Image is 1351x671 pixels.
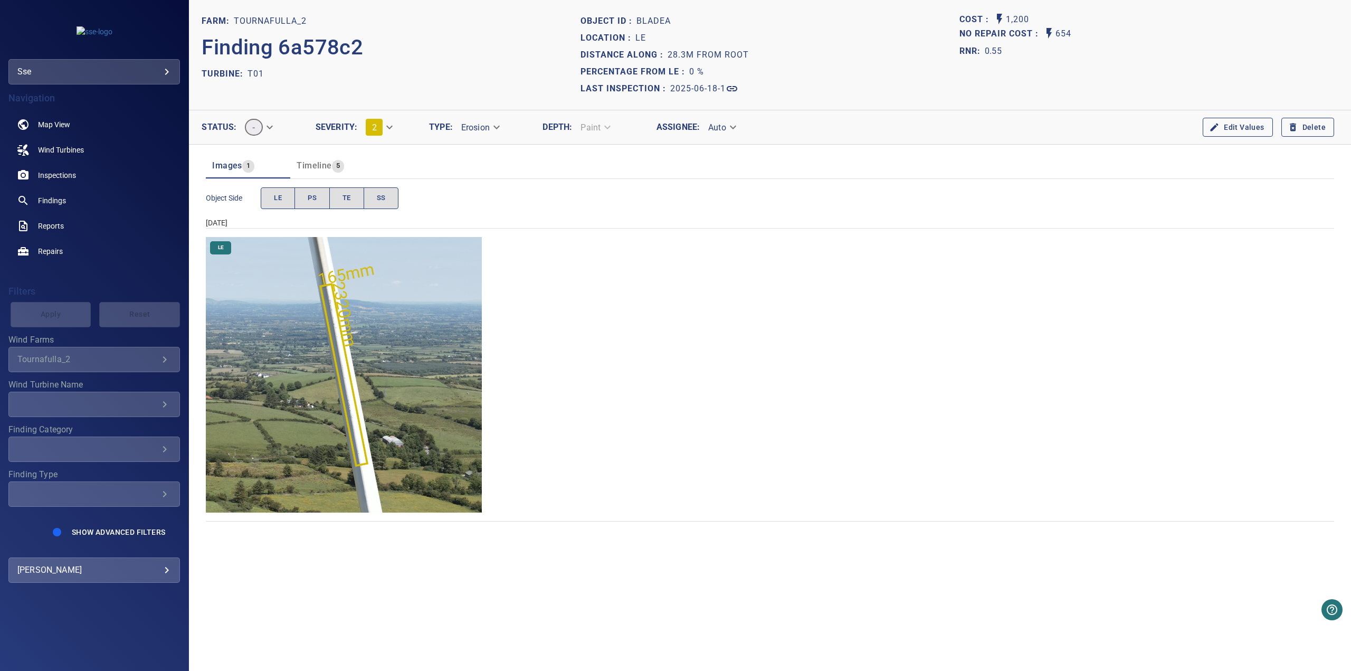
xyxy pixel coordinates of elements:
h1: No Repair Cost : [959,29,1043,39]
span: The base labour and equipment costs to repair the finding. Does not include the loss of productio... [959,13,993,27]
p: 0 % [689,65,704,78]
label: Depth : [543,123,572,131]
span: LE [274,192,282,204]
span: 1 [242,160,254,172]
span: The ratio of the additional incurred cost of repair in 1 year and the cost of repairing today. Fi... [959,43,1002,60]
span: 2 [372,122,377,133]
p: Last Inspection : [581,82,670,95]
label: Severity : [316,123,357,131]
span: Repairs [38,246,63,257]
p: 28.3m from root [668,49,749,61]
div: - [236,115,279,140]
div: Wind Turbine Name [8,392,180,417]
div: [PERSON_NAME] [17,562,171,579]
h1: Cost : [959,15,993,25]
p: bladeA [636,15,671,27]
a: windturbines noActive [8,137,180,163]
div: Finding Type [8,481,180,507]
h4: Filters [8,286,180,297]
div: Paint [572,118,617,137]
button: Show Advanced Filters [65,524,172,541]
label: Status : [202,123,236,131]
div: sse [17,63,171,80]
a: inspections noActive [8,163,180,188]
p: 0.55 [985,45,1002,58]
label: Finding Category [8,426,180,434]
label: Wind Turbine Name [8,381,180,389]
p: LE [635,32,646,44]
label: Assignee : [657,123,700,131]
span: Object Side [206,193,261,203]
p: 1,200 [1006,13,1029,27]
p: Tournafulla_2 [234,15,307,27]
h4: Navigation [8,93,180,103]
div: Wind Farms [8,347,180,372]
button: TE [329,187,364,209]
button: SS [364,187,399,209]
span: TE [342,192,351,204]
span: Map View [38,119,70,130]
svg: Auto Cost [993,13,1006,25]
div: 2 [357,115,399,140]
svg: Auto No Repair Cost [1043,27,1055,40]
label: Finding Type [8,470,180,479]
p: Finding 6a578c2 [202,32,363,63]
p: Object ID : [581,15,636,27]
div: Erosion [453,118,507,137]
p: Location : [581,32,635,44]
span: Show Advanced Filters [72,528,165,536]
div: Tournafulla_2 [17,354,158,364]
a: map noActive [8,112,180,137]
span: Images [212,160,242,171]
label: Type : [429,123,453,131]
span: Inspections [38,170,76,181]
p: Percentage from LE : [581,65,689,78]
div: Auto [700,118,743,137]
img: Tournafulla_2/T01/2025-06-18-1/2025-06-18-3/image104wp111.jpg [206,237,481,513]
span: Findings [38,195,66,206]
div: sse [8,59,180,84]
a: reports noActive [8,213,180,239]
div: Finding Category [8,437,180,462]
p: T01 [248,68,264,80]
p: Distance along : [581,49,668,61]
a: findings noActive [8,188,180,213]
p: 2025-06-18-1 [670,82,726,95]
span: Wind Turbines [38,145,84,155]
button: Edit Values [1203,118,1272,137]
img: sse-logo [77,26,112,37]
span: PS [308,192,317,204]
span: 5 [332,160,344,172]
div: objectSide [261,187,398,209]
h1: RNR: [959,45,985,58]
span: Timeline [297,160,331,171]
span: - [246,122,261,133]
button: PS [294,187,330,209]
span: LE [212,244,230,251]
p: 654 [1055,27,1071,41]
button: LE [261,187,295,209]
label: Wind Farms [8,336,180,344]
span: SS [377,192,386,204]
button: Delete [1281,118,1334,137]
div: [DATE] [206,218,1334,228]
a: 2025-06-18-1 [670,82,738,95]
p: FARM: [202,15,234,27]
span: Projected additional costs incurred by waiting 1 year to repair. This is a function of possible i... [959,27,1043,41]
a: repairs noActive [8,239,180,264]
span: Reports [38,221,64,231]
p: TURBINE: [202,68,248,80]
